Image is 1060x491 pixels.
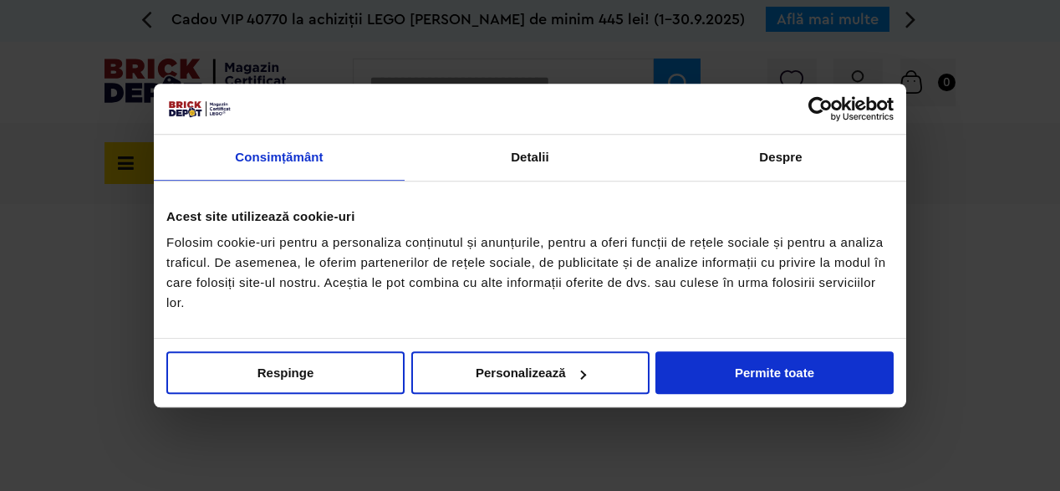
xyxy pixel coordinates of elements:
[411,351,650,394] button: Personalizează
[166,207,894,227] div: Acest site utilizează cookie-uri
[405,135,655,181] a: Detalii
[655,135,906,181] a: Despre
[166,100,232,118] img: siglă
[655,351,894,394] button: Permite toate
[166,233,894,313] div: Folosim cookie-uri pentru a personaliza conținutul și anunțurile, pentru a oferi funcții de rețel...
[747,96,894,121] a: Usercentrics Cookiebot - opens in a new window
[154,135,405,181] a: Consimțământ
[166,351,405,394] button: Respinge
